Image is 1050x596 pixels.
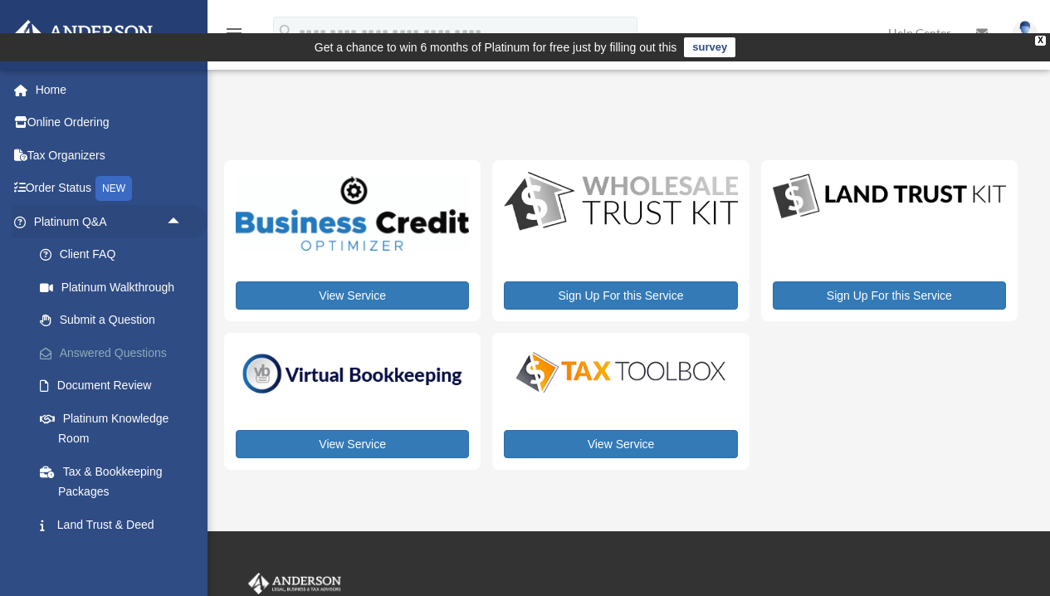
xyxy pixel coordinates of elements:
a: View Service [236,281,469,310]
img: Anderson Advisors Platinum Portal [7,20,158,52]
a: Tax Organizers [12,139,208,172]
a: menu [224,29,244,43]
a: Sign Up For this Service [504,281,737,310]
div: NEW [95,176,132,201]
a: View Service [236,430,469,458]
a: Platinum Knowledge Room [23,402,208,455]
img: User Pic [1013,21,1038,45]
img: Anderson Advisors Platinum Portal [245,573,344,594]
i: search [277,22,295,41]
a: Order StatusNEW [12,172,208,206]
div: Get a chance to win 6 months of Platinum for free just by filling out this [315,37,677,57]
div: close [1035,36,1046,46]
a: Client FAQ [23,238,208,271]
a: Submit a Question [23,304,208,337]
a: Platinum Walkthrough [23,271,208,304]
a: Document Review [23,369,208,403]
a: Sign Up For this Service [773,281,1006,310]
span: arrow_drop_up [166,205,199,239]
a: Tax & Bookkeeping Packages [23,455,208,508]
i: menu [224,23,244,43]
a: survey [684,37,735,57]
a: View Service [504,430,737,458]
a: Online Ordering [12,106,208,139]
a: Home [12,73,208,106]
a: Platinum Q&Aarrow_drop_up [12,205,208,238]
a: Land Trust & Deed Forum [23,508,208,561]
a: Answered Questions [23,336,208,369]
img: WS-Trust-Kit-lgo-1.jpg [504,172,737,233]
img: LandTrust_lgo-1.jpg [773,172,1006,222]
